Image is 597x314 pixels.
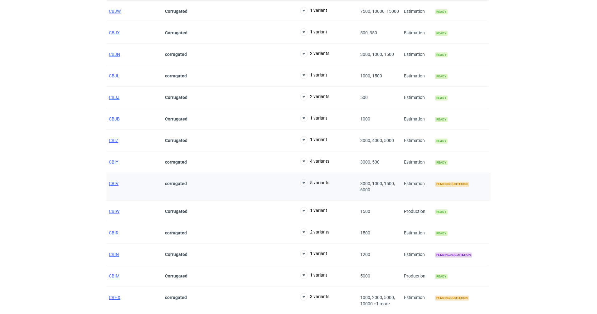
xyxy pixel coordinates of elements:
[401,265,433,287] div: Production
[300,207,327,214] button: 1 variant
[435,296,469,301] span: Pending quotation
[165,73,187,78] strong: corrugated
[300,136,327,144] button: 1 variant
[401,65,433,87] div: Estimation
[300,71,327,79] button: 1 variant
[300,272,327,279] button: 1 variant
[109,252,119,257] a: CBIN
[435,52,448,57] span: Ready
[360,138,394,143] span: 3000, 4000, 5000
[435,9,448,14] span: Ready
[109,95,119,100] a: CBJJ
[300,7,327,14] button: 1 variant
[109,230,119,235] a: CBIR
[165,116,187,121] strong: Corrugated
[360,252,370,257] span: 1200
[401,201,433,222] div: Production
[360,181,395,192] span: 3000, 1000, 1500, 6000
[109,138,118,143] a: CBIZ
[435,139,448,144] span: Ready
[360,209,370,214] span: 1500
[360,273,370,278] span: 5000
[435,231,448,236] span: Ready
[360,73,382,78] span: 1000, 1500
[165,273,187,278] strong: Corrugated
[360,159,380,164] span: 3000, 500
[165,209,187,214] strong: Corrugated
[165,181,187,186] strong: corrugated
[401,108,433,130] div: Estimation
[360,30,377,35] span: 500, 350
[300,50,329,57] button: 2 variants
[435,117,448,122] span: Ready
[165,9,187,14] strong: Corrugated
[300,115,327,122] button: 1 variant
[401,151,433,173] div: Estimation
[109,209,119,214] a: CBIW
[435,160,448,165] span: Ready
[360,9,399,14] span: 7500, 10000, 15000
[109,181,119,186] a: CBIV
[401,130,433,151] div: Estimation
[109,52,120,57] a: CBJN
[401,44,433,65] div: Estimation
[360,230,370,235] span: 1500
[435,274,448,279] span: Ready
[165,159,187,164] strong: corrugated
[300,250,327,258] button: 1 variant
[360,95,368,100] span: 500
[165,295,187,300] strong: corrugated
[435,96,448,101] span: Ready
[401,87,433,108] div: Estimation
[435,74,448,79] span: Ready
[401,22,433,44] div: Estimation
[109,273,119,278] a: CBIM
[109,9,121,14] a: CBJW
[109,73,119,78] a: CBJL
[401,222,433,244] div: Estimation
[360,295,395,306] span: 1000, 2000, 5000, 10000 +1 more
[165,252,187,257] strong: Corrugated
[109,159,118,164] a: CBIY
[300,179,329,187] button: 5 variants
[401,1,433,22] div: Estimation
[165,230,187,235] strong: corrugated
[401,244,433,265] div: Estimation
[360,116,370,121] span: 1000
[300,158,329,165] button: 4 variants
[300,293,329,301] button: 3 variants
[300,93,329,101] button: 2 variants
[109,116,120,121] a: CBJB
[435,209,448,214] span: Ready
[401,173,433,201] div: Estimation
[435,31,448,36] span: Ready
[109,30,120,35] a: CBJX
[435,182,469,187] span: Pending quotation
[165,95,187,100] strong: Corrugated
[300,228,329,236] button: 2 variants
[360,52,394,57] span: 3000, 1000, 1500
[109,295,120,300] a: CBHX
[435,253,472,258] span: Pending negotiation
[165,138,187,143] strong: Corrugated
[165,52,187,57] strong: corrugated
[300,28,327,36] button: 1 variant
[165,30,187,35] strong: Corrugated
